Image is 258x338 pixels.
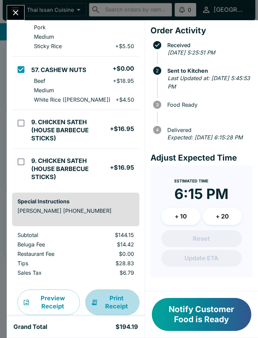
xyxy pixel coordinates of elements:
p: $6.79 [88,269,134,276]
table: orders table [12,232,139,279]
p: Subtotal [17,232,77,238]
span: Sent to Kitchen [164,68,253,74]
p: Medium [34,87,54,94]
button: Preview Receipt [17,290,80,315]
time: 6:15 PM [174,185,228,203]
text: 2 [156,68,159,73]
p: + $18.95 [113,77,134,84]
p: $14.42 [88,241,134,248]
h5: 9. CHICKEN SATEH (HOUSE BARBECUE STICKS) [31,118,110,142]
span: Food Ready [164,102,253,108]
button: + 20 [203,208,242,225]
h4: Order Activity [150,26,253,36]
p: Medium [34,33,54,40]
button: Notify Customer Food is Ready [152,298,251,331]
em: Last Updated at: [DATE] 5:45:53 PM [168,75,250,90]
p: Beluga Fee [17,241,77,248]
p: Sticky Rice [34,43,62,49]
h5: + $16.95 [110,164,134,172]
span: Estimated Time [174,178,208,183]
p: Pork [34,24,46,31]
p: White Rice ([PERSON_NAME]) [34,96,111,103]
p: Beef [34,77,45,84]
p: $144.15 [88,232,134,238]
text: 4 [156,127,159,133]
h5: + $0.00 [113,65,134,73]
button: + 10 [161,208,200,225]
p: [PERSON_NAME] [PHONE_NUMBER] [17,207,134,214]
h5: 57. CASHEW NUTS [31,66,86,74]
h5: $194.19 [116,323,138,331]
p: + $4.50 [116,96,134,103]
h6: Special Instructions [17,198,134,205]
h5: + $16.95 [110,125,134,133]
p: $0.00 [88,250,134,257]
h5: Grand Total [13,323,47,331]
span: Delivered [164,127,253,133]
p: Sales Tax [17,269,77,276]
span: Received [164,42,253,48]
button: Print Receipt [85,290,139,315]
em: Expected: [DATE] 6:15:28 PM [167,134,243,141]
h5: 9. CHICKEN SATEH (HOUSE BARBECUE STICKS) [31,157,110,181]
p: + $5.50 [115,43,134,49]
p: Tips [17,260,77,267]
text: 3 [156,102,159,107]
p: Restaurant Fee [17,250,77,257]
em: [DATE] 5:25:51 PM [168,49,215,56]
button: Close [7,5,24,20]
h4: Adjust Expected Time [150,153,253,163]
p: $28.83 [88,260,134,267]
